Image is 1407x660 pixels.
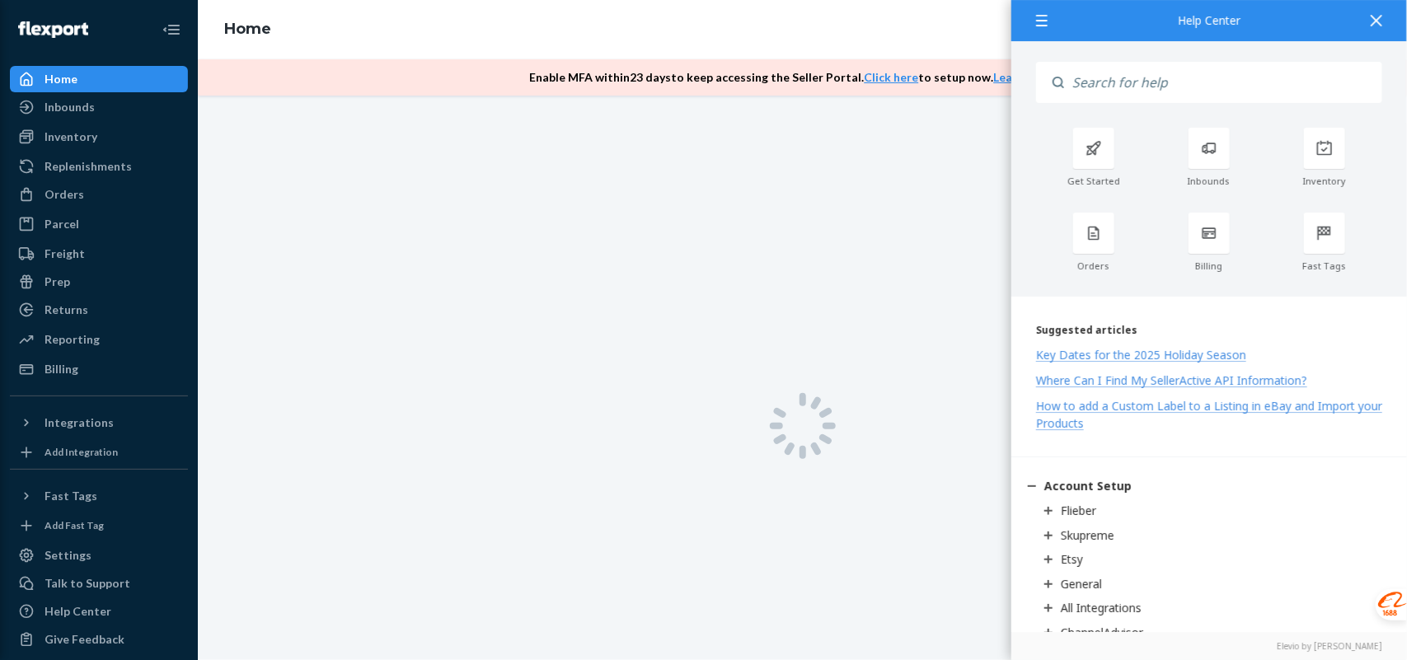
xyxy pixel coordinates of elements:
[10,211,188,237] a: Parcel
[45,216,79,232] div: Parcel
[1036,398,1382,431] div: How to add a Custom Label to a Listing in eBay and Import your Products
[1036,176,1151,187] div: Get Started
[10,516,188,536] a: Add Fast Tag
[865,70,919,84] a: Click here
[155,13,188,46] button: Close Navigation
[45,186,84,203] div: Orders
[1061,551,1083,567] div: Etsy
[10,297,188,323] a: Returns
[530,69,1059,86] p: Enable MFA within 23 days to keep accessing the Seller Portal. to setup now. .
[45,488,97,504] div: Fast Tags
[45,158,132,175] div: Replenishments
[10,542,188,569] a: Settings
[10,626,188,653] button: Give Feedback
[1061,625,1143,640] div: ChannelAdvisor
[45,99,95,115] div: Inbounds
[1036,260,1151,272] div: Orders
[10,153,188,180] a: Replenishments
[45,274,70,290] div: Prep
[1061,576,1102,592] div: General
[10,326,188,353] a: Reporting
[45,414,114,431] div: Integrations
[45,603,111,620] div: Help Center
[1036,372,1307,388] div: Where Can I Find My SellerActive API Information?
[994,70,1057,84] a: Learn More
[211,6,284,54] ol: breadcrumbs
[10,241,188,267] a: Freight
[1044,478,1132,494] div: Account Setup
[1267,176,1382,187] div: Inventory
[10,124,188,150] a: Inventory
[10,410,188,436] button: Integrations
[10,483,188,509] button: Fast Tags
[10,442,188,462] a: Add Integration
[10,356,188,382] a: Billing
[1036,347,1246,363] div: Key Dates for the 2025 Holiday Season
[10,94,188,120] a: Inbounds
[1267,260,1382,272] div: Fast Tags
[1061,503,1096,518] div: Flieber
[45,71,77,87] div: Home
[1036,15,1382,26] div: Help Center
[45,331,100,348] div: Reporting
[45,547,91,564] div: Settings
[1061,527,1114,543] div: Skupreme
[1036,640,1382,652] a: Elevio by [PERSON_NAME]
[45,129,97,145] div: Inventory
[45,518,104,532] div: Add Fast Tag
[1064,62,1382,103] input: Search
[45,445,118,459] div: Add Integration
[45,361,78,377] div: Billing
[10,598,188,625] a: Help Center
[45,575,130,592] div: Talk to Support
[10,570,188,597] a: Talk to Support
[1151,176,1267,187] div: Inbounds
[224,20,271,38] a: Home
[1151,260,1267,272] div: Billing
[1036,323,1137,337] span: Suggested articles
[10,66,188,92] a: Home
[1061,600,1142,616] div: All Integrations
[45,631,124,648] div: Give Feedback
[45,302,88,318] div: Returns
[18,21,88,38] img: Flexport logo
[10,181,188,208] a: Orders
[10,269,188,295] a: Prep
[45,246,85,262] div: Freight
